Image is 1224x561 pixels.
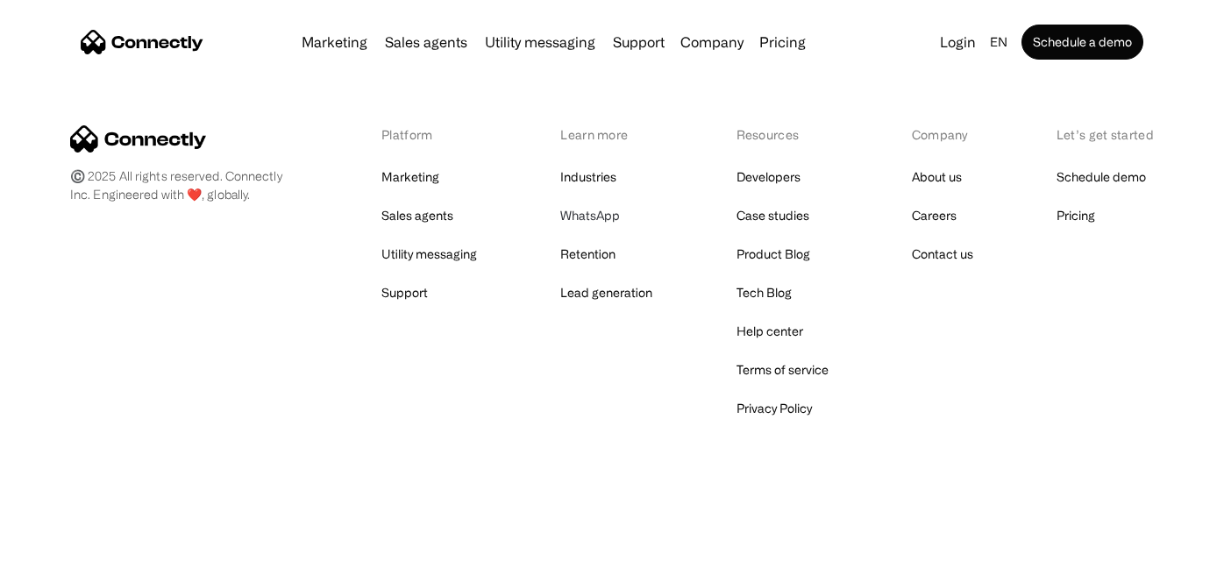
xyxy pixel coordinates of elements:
[737,319,803,344] a: Help center
[737,203,809,228] a: Case studies
[737,125,829,144] div: Resources
[35,530,105,555] ul: Language list
[737,358,829,382] a: Terms of service
[1057,165,1146,189] a: Schedule demo
[912,203,957,228] a: Careers
[381,203,453,228] a: Sales agents
[752,35,813,49] a: Pricing
[560,242,616,266] a: Retention
[295,35,374,49] a: Marketing
[675,30,749,54] div: Company
[990,30,1007,54] div: en
[912,125,973,144] div: Company
[560,125,652,144] div: Learn more
[737,280,792,305] a: Tech Blog
[381,165,439,189] a: Marketing
[983,30,1018,54] div: en
[737,165,801,189] a: Developers
[560,165,616,189] a: Industries
[933,30,983,54] a: Login
[912,242,973,266] a: Contact us
[1057,203,1095,228] a: Pricing
[737,242,810,266] a: Product Blog
[1021,25,1143,60] a: Schedule a demo
[381,125,477,144] div: Platform
[381,242,477,266] a: Utility messaging
[81,29,203,55] a: home
[1057,125,1154,144] div: Let’s get started
[912,165,962,189] a: About us
[18,529,105,555] aside: Language selected: English
[381,280,428,305] a: Support
[560,280,652,305] a: Lead generation
[680,30,744,54] div: Company
[606,35,672,49] a: Support
[478,35,602,49] a: Utility messaging
[737,396,812,421] a: Privacy Policy
[378,35,474,49] a: Sales agents
[560,203,620,228] a: WhatsApp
